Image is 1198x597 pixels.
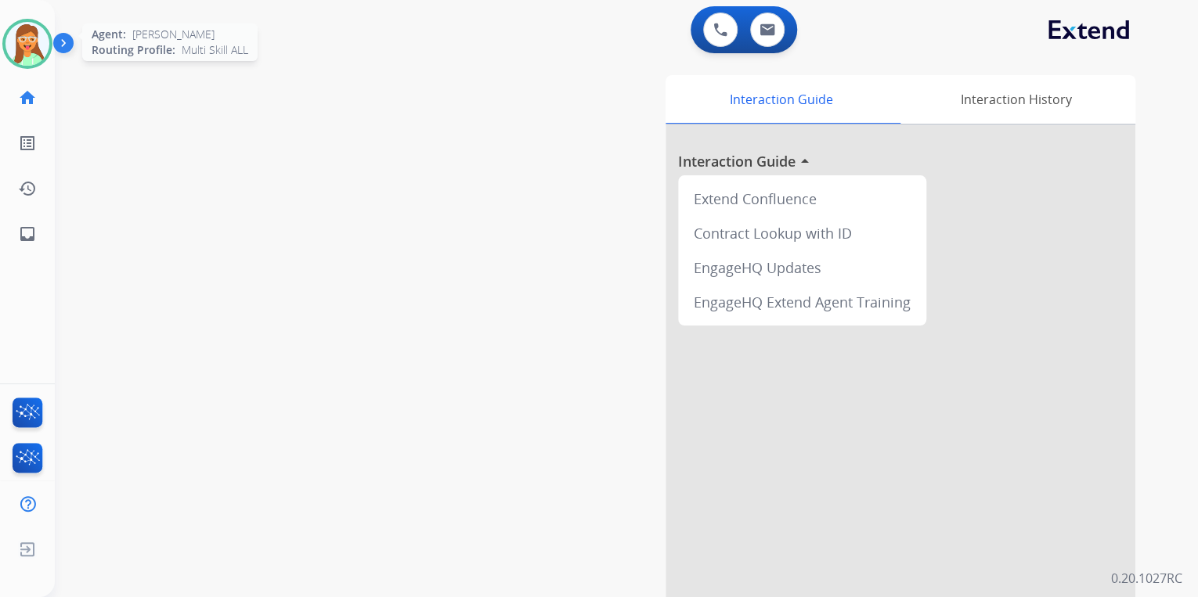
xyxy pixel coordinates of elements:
div: EngageHQ Updates [684,250,920,285]
div: Contract Lookup with ID [684,216,920,250]
p: 0.20.1027RC [1111,569,1182,588]
div: Interaction Guide [666,75,897,124]
span: Agent: [92,27,126,42]
mat-icon: history [18,179,37,198]
div: EngageHQ Extend Agent Training [684,285,920,319]
mat-icon: inbox [18,225,37,243]
img: avatar [5,22,49,66]
span: Multi Skill ALL [182,42,248,58]
div: Interaction History [897,75,1135,124]
mat-icon: home [18,88,37,107]
mat-icon: list_alt [18,134,37,153]
span: Routing Profile: [92,42,175,58]
div: Extend Confluence [684,182,920,216]
span: [PERSON_NAME] [132,27,215,42]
